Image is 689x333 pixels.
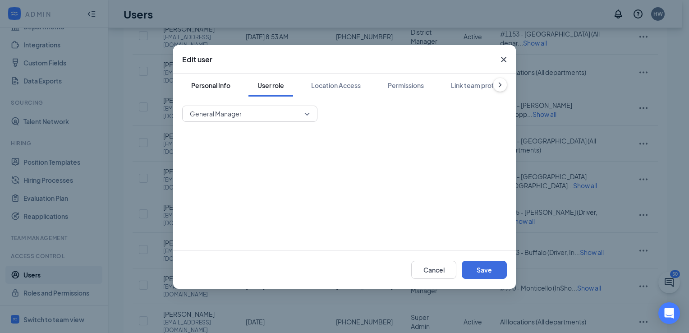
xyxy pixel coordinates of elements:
div: Link team profile [451,81,501,90]
button: Close [491,45,516,74]
button: ChevronRight [493,78,507,92]
span: General Manager [190,107,242,120]
div: Location Access [311,81,361,90]
button: Save [462,261,507,279]
div: Permissions [388,81,424,90]
div: User role [257,81,284,90]
h3: Edit user [182,55,212,65]
svg: Cross [498,54,509,65]
button: Cancel [411,261,456,279]
div: Personal Info [191,81,230,90]
svg: ChevronRight [496,80,505,89]
div: Open Intercom Messenger [658,302,680,324]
